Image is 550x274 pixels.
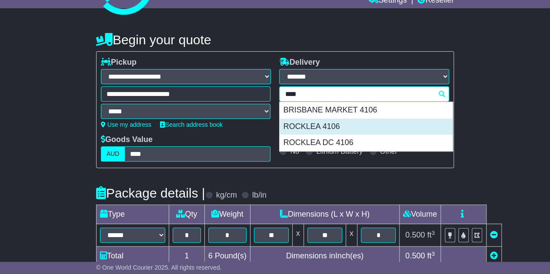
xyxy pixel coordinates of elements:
[208,251,213,260] span: 6
[399,205,440,224] td: Volume
[101,135,153,145] label: Goods Value
[280,135,453,151] div: ROCKLEA DC 4106
[169,205,204,224] td: Qty
[101,146,125,162] label: AUD
[250,205,399,224] td: Dimensions (L x W x H)
[169,247,204,266] td: 1
[279,58,320,67] label: Delivery
[292,224,303,247] td: x
[96,264,222,271] span: © One World Courier 2025. All rights reserved.
[279,86,449,102] typeahead: Please provide city
[490,231,498,239] a: Remove this item
[346,224,357,247] td: x
[96,205,169,224] td: Type
[96,186,205,200] h4: Package details |
[405,251,425,260] span: 0.500
[280,119,453,135] div: ROCKLEA 4106
[204,247,250,266] td: Pound(s)
[96,33,454,47] h4: Begin your quote
[431,251,435,257] sup: 3
[160,121,223,128] a: Search address book
[252,191,267,200] label: lb/in
[101,121,151,128] a: Use my address
[101,58,137,67] label: Pickup
[431,230,435,236] sup: 3
[427,251,435,260] span: ft
[280,102,453,119] div: BRISBANE MARKET 4106
[250,247,399,266] td: Dimensions in Inch(es)
[427,231,435,239] span: ft
[96,247,169,266] td: Total
[204,205,250,224] td: Weight
[490,251,498,260] a: Add new item
[405,231,425,239] span: 0.500
[216,191,237,200] label: kg/cm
